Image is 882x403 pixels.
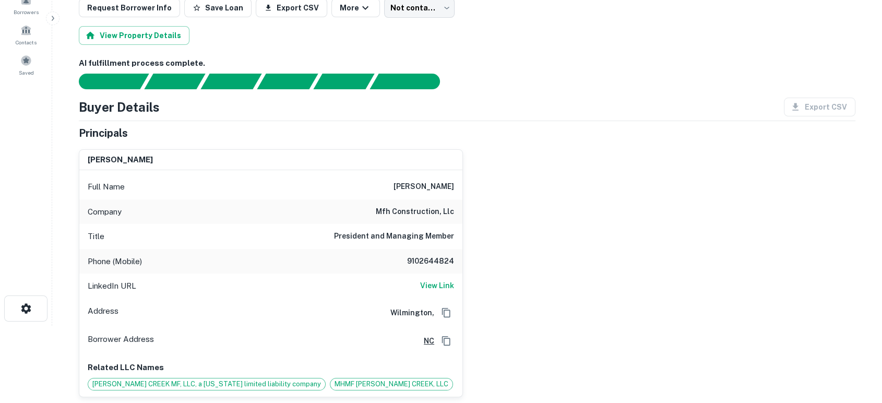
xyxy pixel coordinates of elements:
p: Borrower Address [88,333,154,349]
h5: Principals [79,125,128,141]
h6: View Link [420,280,454,291]
a: Contacts [3,20,49,49]
p: Company [88,206,122,218]
h6: 9102644824 [391,255,454,268]
a: NC [415,335,434,347]
a: Saved [3,51,49,79]
h6: [PERSON_NAME] [394,181,454,193]
iframe: Chat Widget [830,319,882,370]
span: Contacts [16,38,37,46]
div: AI fulfillment process complete. [370,74,452,89]
h6: AI fulfillment process complete. [79,57,855,69]
h6: Wilmington, [382,307,434,318]
p: Phone (Mobile) [88,255,142,268]
h4: Buyer Details [79,98,160,116]
a: View Link [420,280,454,292]
h6: President and Managing Member [334,230,454,243]
p: Address [88,305,118,321]
span: Saved [19,68,34,77]
h6: mfh construction, llc [376,206,454,218]
span: MHMF [PERSON_NAME] CREEK, LLC [330,379,452,389]
div: Your request is received and processing... [144,74,205,89]
div: Documents found, AI parsing details... [200,74,261,89]
span: [PERSON_NAME] CREEK MF, LLC, a [US_STATE] limited liability company [88,379,325,389]
div: Sending borrower request to AI... [66,74,145,89]
span: Borrowers [14,8,39,16]
div: Principals found, still searching for contact information. This may take time... [313,74,374,89]
p: LinkedIn URL [88,280,136,292]
p: Full Name [88,181,125,193]
button: Copy Address [438,305,454,321]
p: Related LLC Names [88,361,454,374]
div: Principals found, AI now looking for contact information... [257,74,318,89]
button: View Property Details [79,26,189,45]
p: Title [88,230,104,243]
h6: [PERSON_NAME] [88,154,153,166]
button: Copy Address [438,333,454,349]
